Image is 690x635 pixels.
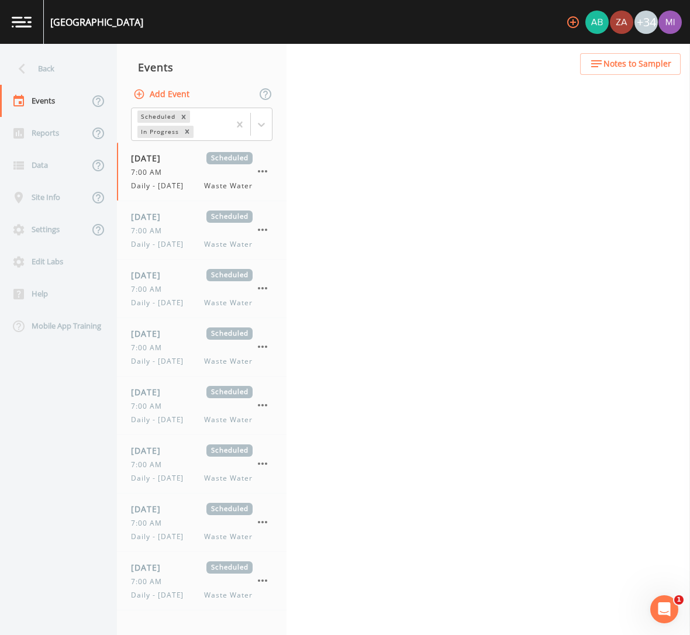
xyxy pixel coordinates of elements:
[131,473,191,484] span: Daily - [DATE]
[131,167,169,178] span: 7:00 AM
[137,111,177,123] div: Scheduled
[206,269,253,281] span: Scheduled
[131,503,169,515] span: [DATE]
[181,126,194,138] div: Remove In Progress
[131,577,169,587] span: 7:00 AM
[131,226,169,236] span: 7:00 AM
[603,57,671,71] span: Notes to Sampler
[650,595,678,623] iframe: Intercom live chat
[50,15,143,29] div: [GEOGRAPHIC_DATA]
[206,210,253,223] span: Scheduled
[131,561,169,574] span: [DATE]
[204,473,253,484] span: Waste Water
[131,356,191,367] span: Daily - [DATE]
[206,386,253,398] span: Scheduled
[117,143,287,201] a: [DATE]Scheduled7:00 AMDaily - [DATE]Waste Water
[131,210,169,223] span: [DATE]
[634,11,658,34] div: +34
[131,298,191,308] span: Daily - [DATE]
[131,415,191,425] span: Daily - [DATE]
[204,181,253,191] span: Waste Water
[131,444,169,457] span: [DATE]
[137,126,181,138] div: In Progress
[131,401,169,412] span: 7:00 AM
[117,435,287,493] a: [DATE]Scheduled7:00 AMDaily - [DATE]Waste Water
[12,16,32,27] img: logo
[204,239,253,250] span: Waste Water
[131,343,169,353] span: 7:00 AM
[117,53,287,82] div: Events
[658,11,682,34] img: 11d739c36d20347f7b23fdbf2a9dc2c5
[131,532,191,542] span: Daily - [DATE]
[131,590,191,601] span: Daily - [DATE]
[117,318,287,377] a: [DATE]Scheduled7:00 AMDaily - [DATE]Waste Water
[206,152,253,164] span: Scheduled
[131,181,191,191] span: Daily - [DATE]
[610,11,633,34] img: 3715b80747de1d199e961a0fc2e71207
[206,327,253,340] span: Scheduled
[177,111,190,123] div: Remove Scheduled
[580,53,681,75] button: Notes to Sampler
[131,269,169,281] span: [DATE]
[117,201,287,260] a: [DATE]Scheduled7:00 AMDaily - [DATE]Waste Water
[131,152,169,164] span: [DATE]
[131,460,169,470] span: 7:00 AM
[585,11,609,34] img: c256a2a3747149f48e916436f20fd317
[131,327,169,340] span: [DATE]
[131,239,191,250] span: Daily - [DATE]
[204,532,253,542] span: Waste Water
[117,552,287,610] a: [DATE]Scheduled7:00 AMDaily - [DATE]Waste Water
[131,84,194,105] button: Add Event
[117,260,287,318] a: [DATE]Scheduled7:00 AMDaily - [DATE]Waste Water
[206,561,253,574] span: Scheduled
[204,415,253,425] span: Waste Water
[131,386,169,398] span: [DATE]
[609,11,634,34] div: Zachary Golden
[131,518,169,529] span: 7:00 AM
[204,590,253,601] span: Waste Water
[131,284,169,295] span: 7:00 AM
[206,444,253,457] span: Scheduled
[206,503,253,515] span: Scheduled
[117,493,287,552] a: [DATE]Scheduled7:00 AMDaily - [DATE]Waste Water
[117,377,287,435] a: [DATE]Scheduled7:00 AMDaily - [DATE]Waste Water
[204,356,253,367] span: Waste Water
[585,11,609,34] div: Anthony
[204,298,253,308] span: Waste Water
[674,595,684,605] span: 1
